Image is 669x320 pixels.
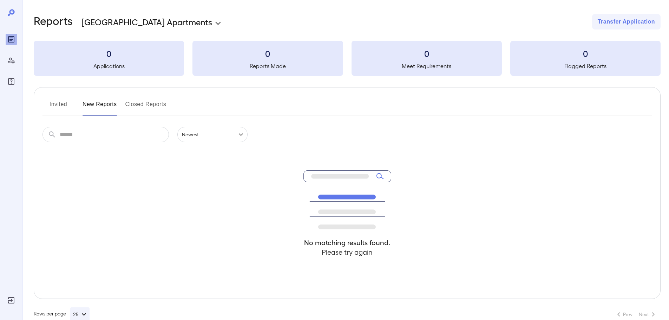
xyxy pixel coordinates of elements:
[192,48,343,59] h3: 0
[34,41,661,76] summary: 0Applications0Reports Made0Meet Requirements0Flagged Reports
[510,62,661,70] h5: Flagged Reports
[42,99,74,116] button: Invited
[303,238,391,247] h4: No matching results found.
[611,309,661,320] nav: pagination navigation
[352,62,502,70] h5: Meet Requirements
[6,34,17,45] div: Reports
[83,99,117,116] button: New Reports
[6,76,17,87] div: FAQ
[34,14,73,30] h2: Reports
[592,14,661,30] button: Transfer Application
[34,48,184,59] h3: 0
[192,62,343,70] h5: Reports Made
[177,127,248,142] div: Newest
[510,48,661,59] h3: 0
[125,99,166,116] button: Closed Reports
[34,62,184,70] h5: Applications
[352,48,502,59] h3: 0
[6,55,17,66] div: Manage Users
[81,16,212,27] p: [GEOGRAPHIC_DATA] Apartments
[6,295,17,306] div: Log Out
[303,247,391,257] h4: Please try again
